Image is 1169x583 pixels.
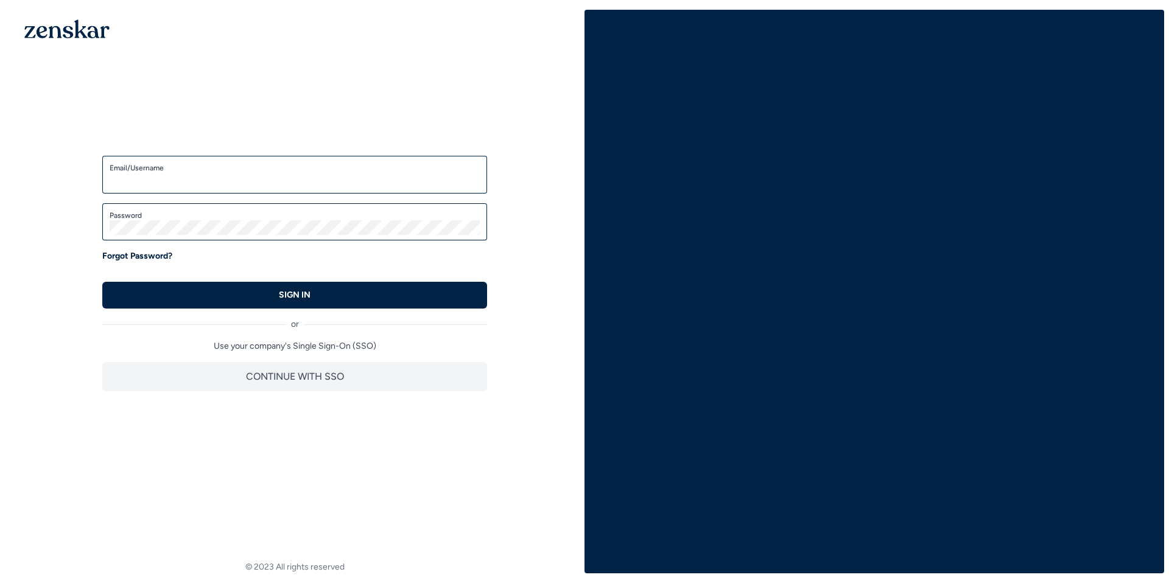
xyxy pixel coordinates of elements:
button: SIGN IN [102,282,487,309]
img: 1OGAJ2xQqyY4LXKgY66KYq0eOWRCkrZdAb3gUhuVAqdWPZE9SRJmCz+oDMSn4zDLXe31Ii730ItAGKgCKgCCgCikA4Av8PJUP... [24,19,110,38]
button: CONTINUE WITH SSO [102,362,487,391]
p: SIGN IN [279,289,311,301]
label: Email/Username [110,163,480,173]
a: Forgot Password? [102,250,172,262]
p: Use your company's Single Sign-On (SSO) [102,340,487,352]
div: or [102,309,487,330]
footer: © 2023 All rights reserved [5,561,584,573]
label: Password [110,211,480,220]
